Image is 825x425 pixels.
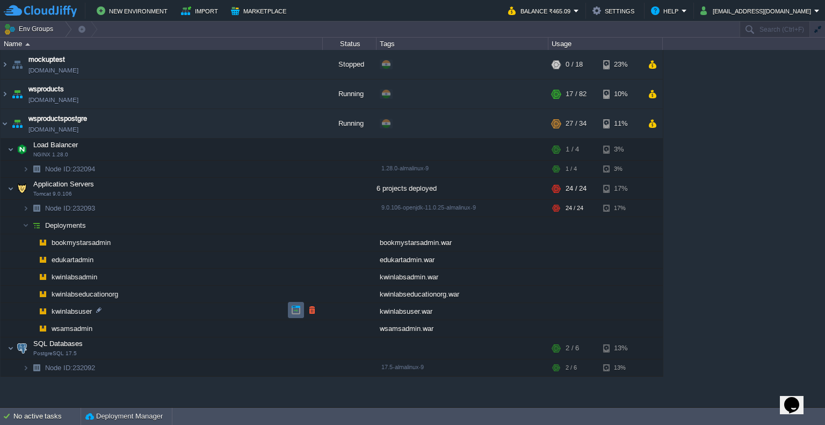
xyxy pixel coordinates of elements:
img: AMDAwAAAACH5BAEAAAAALAAAAAABAAEAAAICRAEAOw== [23,200,29,217]
img: AMDAwAAAACH5BAEAAAAALAAAAAABAAEAAAICRAEAOw== [29,234,35,251]
img: CloudJiffy [4,4,77,18]
img: AMDAwAAAACH5BAEAAAAALAAAAAABAAEAAAICRAEAOw== [1,109,9,138]
button: Marketplace [231,4,290,17]
div: 24 / 24 [566,200,583,217]
span: Node ID: [45,165,73,173]
img: AMDAwAAAACH5BAEAAAAALAAAAAABAAEAAAICRAEAOw== [23,359,29,376]
a: wsproductspostgre [28,113,87,124]
span: 1.28.0-almalinux-9 [381,165,429,171]
a: Node ID:232094 [44,164,97,174]
img: AMDAwAAAACH5BAEAAAAALAAAAAABAAEAAAICRAEAOw== [35,269,50,285]
div: 1 / 4 [566,161,577,177]
div: 0 / 18 [566,50,583,79]
img: AMDAwAAAACH5BAEAAAAALAAAAAABAAEAAAICRAEAOw== [29,359,44,376]
div: 10% [603,80,638,109]
img: AMDAwAAAACH5BAEAAAAALAAAAAABAAEAAAICRAEAOw== [8,178,14,199]
div: Status [323,38,376,50]
div: 2 / 6 [566,337,579,359]
span: SQL Databases [32,339,84,348]
img: AMDAwAAAACH5BAEAAAAALAAAAAABAAEAAAICRAEAOw== [10,80,25,109]
img: AMDAwAAAACH5BAEAAAAALAAAAAABAAEAAAICRAEAOw== [1,50,9,79]
a: [DOMAIN_NAME] [28,65,78,76]
button: [EMAIL_ADDRESS][DOMAIN_NAME] [700,4,814,17]
div: wsamsadmin.war [377,320,548,337]
img: AMDAwAAAACH5BAEAAAAALAAAAAABAAEAAAICRAEAOw== [29,303,35,320]
span: PostgreSQL 17.5 [33,350,77,357]
button: Settings [592,4,638,17]
img: AMDAwAAAACH5BAEAAAAALAAAAAABAAEAAAICRAEAOw== [10,109,25,138]
img: AMDAwAAAACH5BAEAAAAALAAAAAABAAEAAAICRAEAOw== [15,178,30,199]
div: 3% [603,139,638,160]
a: edukartadmin [50,255,95,264]
span: Application Servers [32,179,96,189]
a: wsproducts [28,84,64,95]
img: AMDAwAAAACH5BAEAAAAALAAAAAABAAEAAAICRAEAOw== [23,217,29,234]
span: 9.0.106-openjdk-11.0.25-almalinux-9 [381,204,476,211]
img: AMDAwAAAACH5BAEAAAAALAAAAAABAAEAAAICRAEAOw== [23,161,29,177]
a: wsamsadmin [50,324,94,333]
span: 232092 [44,363,97,372]
a: kwinlabseducationorg [50,290,120,299]
a: kwinlabsadmin [50,272,99,282]
span: 232094 [44,164,97,174]
a: Node ID:232092 [44,363,97,372]
div: 17% [603,178,638,199]
div: Usage [549,38,662,50]
div: 24 / 24 [566,178,587,199]
div: kwinlabseducationorg.war [377,286,548,302]
span: Load Balancer [32,140,79,149]
img: AMDAwAAAACH5BAEAAAAALAAAAAABAAEAAAICRAEAOw== [15,139,30,160]
div: 23% [603,50,638,79]
a: mockuptest [28,54,65,65]
div: 17% [603,200,638,217]
div: kwinlabsuser.war [377,303,548,320]
div: Running [323,109,377,138]
span: Node ID: [45,204,73,212]
div: edukartadmin.war [377,251,548,268]
img: AMDAwAAAACH5BAEAAAAALAAAAAABAAEAAAICRAEAOw== [15,337,30,359]
div: 6 projects deployed [377,178,548,199]
button: Help [651,4,682,17]
div: No active tasks [13,408,81,425]
button: Env Groups [4,21,57,37]
button: New Environment [97,4,171,17]
img: AMDAwAAAACH5BAEAAAAALAAAAAABAAEAAAICRAEAOw== [35,234,50,251]
img: AMDAwAAAACH5BAEAAAAALAAAAAABAAEAAAICRAEAOw== [35,286,50,302]
div: 17 / 82 [566,80,587,109]
span: 17.5-almalinux-9 [381,364,424,370]
button: Balance ₹465.09 [508,4,574,17]
a: Load BalancerNGINX 1.28.0 [32,141,79,149]
a: Deployments [44,221,88,230]
div: 1 / 4 [566,139,579,160]
img: AMDAwAAAACH5BAEAAAAALAAAAAABAAEAAAICRAEAOw== [35,251,50,268]
a: [DOMAIN_NAME] [28,124,78,135]
img: AMDAwAAAACH5BAEAAAAALAAAAAABAAEAAAICRAEAOw== [29,217,44,234]
div: kwinlabsadmin.war [377,269,548,285]
img: AMDAwAAAACH5BAEAAAAALAAAAAABAAEAAAICRAEAOw== [29,269,35,285]
img: AMDAwAAAACH5BAEAAAAALAAAAAABAAEAAAICRAEAOw== [1,80,9,109]
div: 2 / 6 [566,359,577,376]
span: Node ID: [45,364,73,372]
a: kwinlabsuser [50,307,93,316]
a: SQL DatabasesPostgreSQL 17.5 [32,340,84,348]
img: AMDAwAAAACH5BAEAAAAALAAAAAABAAEAAAICRAEAOw== [35,303,50,320]
iframe: chat widget [780,382,814,414]
div: 11% [603,109,638,138]
a: bookmystarsadmin [50,238,112,247]
img: AMDAwAAAACH5BAEAAAAALAAAAAABAAEAAAICRAEAOw== [29,161,44,177]
img: AMDAwAAAACH5BAEAAAAALAAAAAABAAEAAAICRAEAOw== [29,286,35,302]
div: bookmystarsadmin.war [377,234,548,251]
div: Tags [377,38,548,50]
button: Import [181,4,221,17]
img: AMDAwAAAACH5BAEAAAAALAAAAAABAAEAAAICRAEAOw== [35,320,50,337]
